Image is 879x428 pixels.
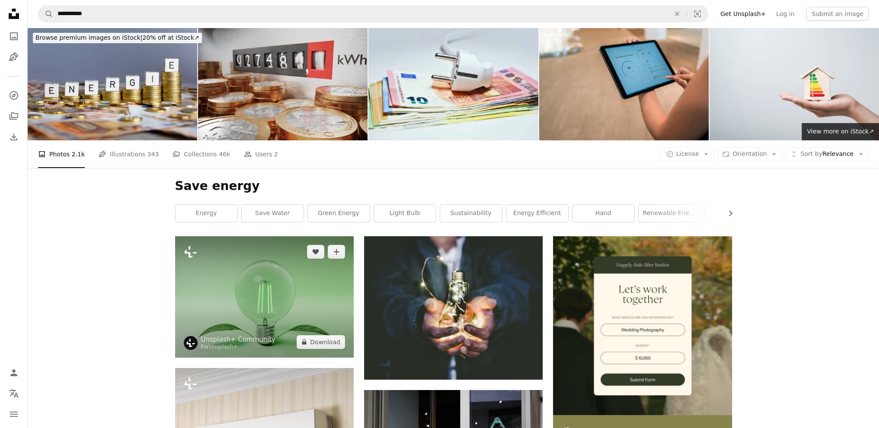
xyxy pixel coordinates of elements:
[5,385,22,402] button: Language
[710,28,879,140] img: House energy efficiency, energy efficient rating class concept, eco home renovation save cost. Lo...
[219,149,230,159] span: 46k
[5,108,22,125] a: Collections
[175,293,354,301] a: a light bulb sitting on top of a green surface
[328,245,345,259] button: Add to Collection
[785,147,869,161] button: Sort byRelevance
[717,147,782,161] button: Orientation
[687,6,708,22] button: Visual search
[175,178,732,194] h1: Save energy
[5,128,22,146] a: Download History
[722,205,732,222] button: scroll list to the right
[38,5,708,22] form: Find visuals sitewide
[668,6,687,22] button: Clear
[771,7,799,21] a: Log in
[806,7,869,21] button: Submit an image
[175,236,354,357] img: a light bulb sitting on top of a green surface
[201,344,276,351] div: For
[308,205,370,222] a: green energy
[374,205,436,222] a: light bulb
[440,205,502,222] a: sustainability
[176,205,237,222] a: energy
[198,28,368,140] img: Electrometer is measuring power consumption. Coins in foreground. Expensive electricity concept. ...
[506,205,568,222] a: energy efficient
[364,304,543,312] a: man holding incandescent bulb
[242,205,304,222] a: save water
[715,7,771,21] a: Get Unsplash+
[35,34,142,41] span: Browse premium images on iStock |
[184,336,198,350] img: Go to Unsplash+ Community's profile
[5,364,22,381] a: Log in / Sign up
[661,147,714,161] button: License
[572,205,634,222] a: hand
[539,28,709,140] img: Person monitoring energy consumption on tablet device
[802,123,879,140] a: View more on iStock↗
[807,128,874,135] span: View more on iStock ↗
[368,28,538,140] img: A symbol of constantly rising electricity costs.
[5,48,22,66] a: Illustrations
[99,140,159,168] a: Illustrations 343
[147,149,159,159] span: 343
[173,140,230,168] a: Collections 46k
[5,87,22,104] a: Explore
[307,245,324,259] button: Like
[28,28,207,48] a: Browse premium images on iStock|20% off at iStock↗
[676,150,699,157] span: License
[639,205,700,222] a: renewable energy
[553,236,732,415] img: file-1747939393036-2c53a76c450aimage
[38,6,53,22] button: Search Unsplash
[5,28,22,45] a: Photos
[800,150,822,157] span: Sort by
[705,205,767,222] a: light
[364,236,543,379] img: man holding incandescent bulb
[244,140,278,168] a: Users 2
[5,406,22,423] button: Menu
[209,344,238,350] a: Unsplash+
[274,149,278,159] span: 2
[800,150,853,159] span: Relevance
[732,150,767,157] span: Orientation
[5,5,22,24] a: Home — Unsplash
[297,335,345,349] button: Download
[201,335,276,344] a: Unsplash+ Community
[28,28,197,140] img: Concept of rising costs for energy in Germany. Steigende Energiekosten in Deutschland.
[35,34,199,41] span: 20% off at iStock ↗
